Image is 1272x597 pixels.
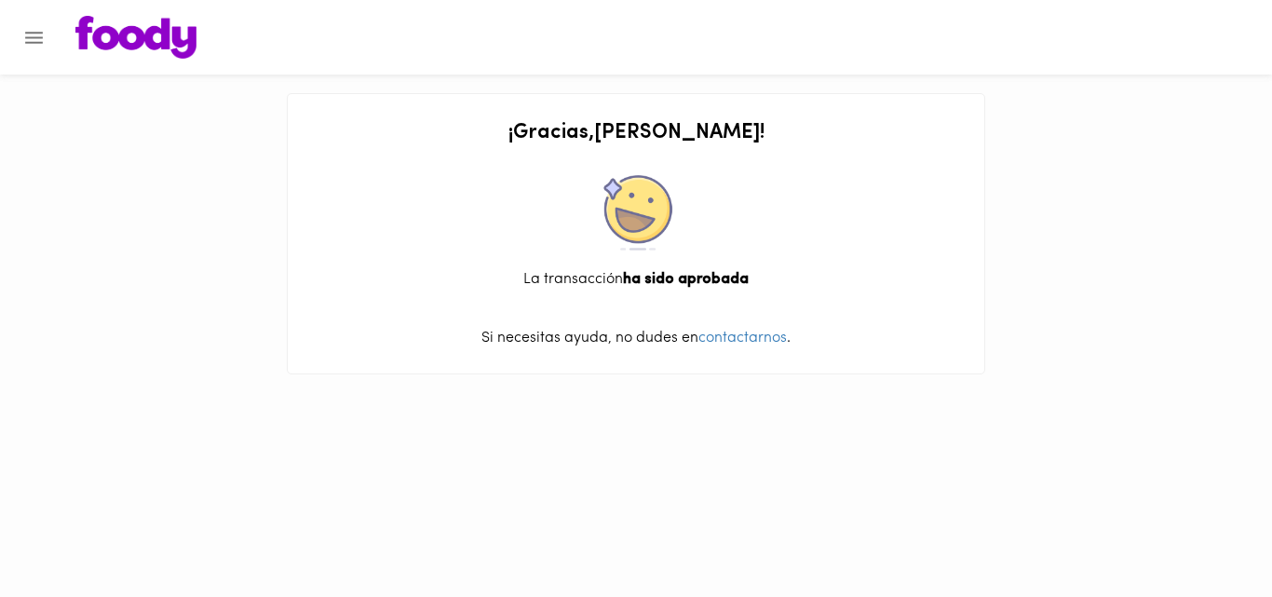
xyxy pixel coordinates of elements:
img: logo.png [75,16,196,59]
img: approved.png [599,175,673,251]
a: contactarnos [698,331,787,346]
button: Menu [11,15,57,61]
b: ha sido aprobada [623,272,749,287]
div: La transacción [306,269,966,291]
h2: ¡ Gracias , [PERSON_NAME] ! [306,122,966,144]
p: Si necesitas ayuda, no dudes en . [306,328,966,349]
